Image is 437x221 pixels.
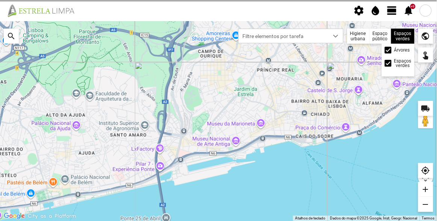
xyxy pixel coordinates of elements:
div: public [418,29,433,44]
div: touch_app [418,47,433,62]
label: Espaços verdes [394,59,411,68]
img: file [5,4,83,17]
span: water_drop [370,5,381,16]
div: dropdown trigger [329,29,343,43]
div: local_shipping [418,101,433,116]
img: Google [2,211,27,221]
div: remove [418,197,433,212]
span: settings [354,5,365,16]
div: add [418,182,433,197]
span: Dados do mapa ©2025 Google, Inst. Geogr. Nacional [330,216,417,220]
div: Higiene urbana [347,29,370,44]
button: Arraste o Pegman para o mapa para abrir o Street View [418,113,433,128]
a: Abrir esta área no Google Maps (abre uma nova janela) [2,211,27,221]
span: notifications [403,5,414,16]
a: Termos (abre num novo separador) [422,216,435,220]
span: Filtre elementos por tarefa [239,29,329,43]
div: Espaços verdes [391,29,414,44]
label: Árvores [394,48,410,52]
div: search [4,29,19,44]
div: my_location [418,163,433,178]
div: +9 [410,4,416,9]
div: Espaço público [370,29,391,44]
button: Atalhos de teclado [295,216,325,221]
span: view_day [387,5,398,16]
